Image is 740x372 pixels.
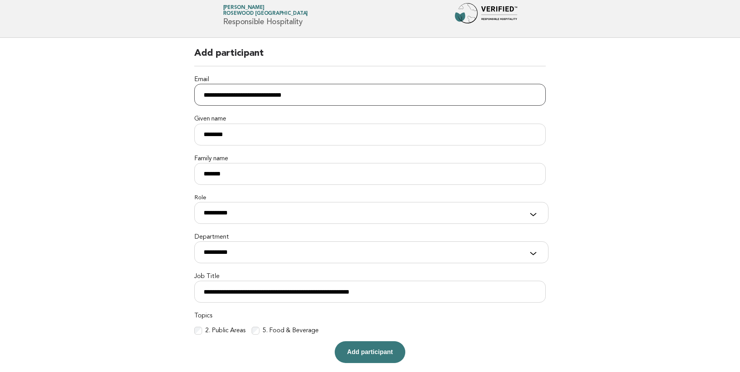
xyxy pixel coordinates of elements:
label: Topics [194,312,546,320]
a: [PERSON_NAME]Rosewood [GEOGRAPHIC_DATA] [223,5,308,16]
h1: Responsible Hospitality [223,5,308,26]
label: 2. Public Areas [205,327,245,335]
label: Email [194,76,546,84]
img: Forbes Travel Guide [455,3,517,28]
h2: Add participant [194,47,546,66]
label: Job Title [194,273,546,281]
label: 5. Food & Beverage [263,327,319,335]
label: Family name [194,155,546,163]
label: Department [194,233,546,241]
label: Given name [194,115,546,123]
label: Role [194,194,546,202]
button: Add participant [335,341,405,363]
span: Rosewood [GEOGRAPHIC_DATA] [223,11,308,16]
